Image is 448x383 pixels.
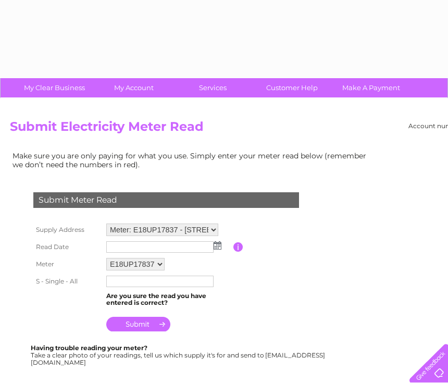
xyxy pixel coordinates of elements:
td: Make sure you are only paying for what you use. Simply enter your meter read below (remember we d... [10,149,375,171]
th: S - Single - All [31,273,104,290]
a: Services [170,78,256,97]
th: Meter [31,255,104,273]
td: Are you sure the read you have entered is correct? [104,290,233,310]
a: Customer Help [249,78,335,97]
div: Take a clear photo of your readings, tell us which supply it's for and send to [EMAIL_ADDRESS][DO... [31,344,327,366]
img: ... [214,241,221,250]
div: Submit Meter Read [33,192,299,208]
th: Supply Address [31,221,104,239]
input: Submit [106,317,170,331]
input: Information [233,242,243,252]
th: Read Date [31,239,104,255]
a: Make A Payment [328,78,414,97]
b: Having trouble reading your meter? [31,344,147,352]
a: My Account [91,78,177,97]
a: My Clear Business [11,78,97,97]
